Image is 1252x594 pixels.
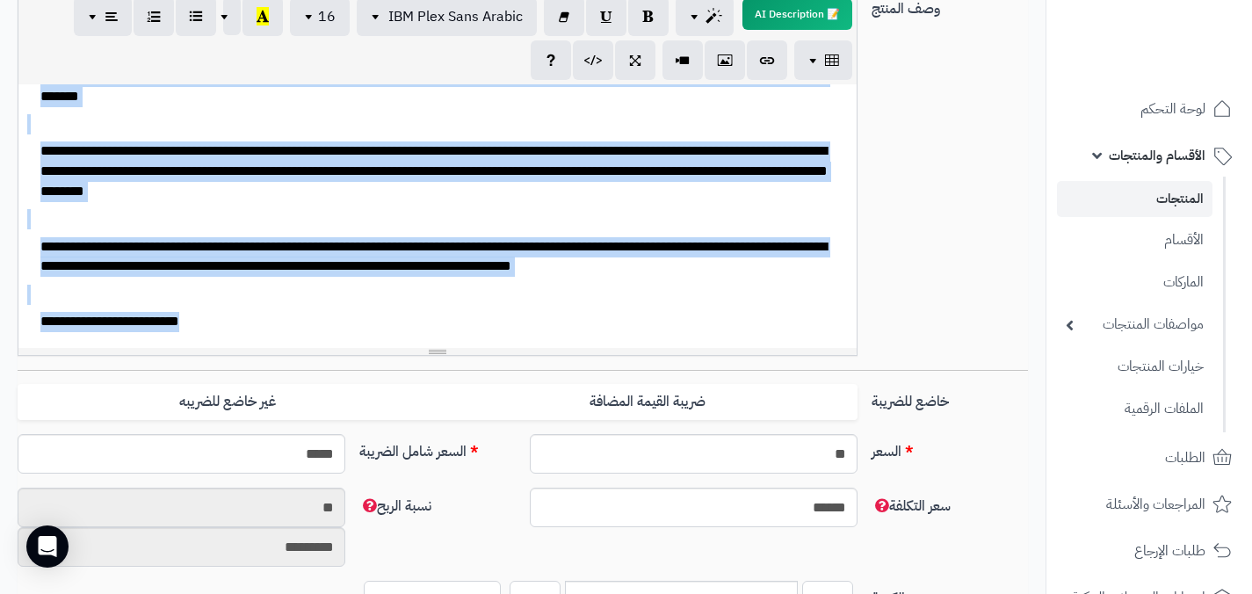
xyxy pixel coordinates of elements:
[359,496,431,517] span: نسبة الربح
[1057,181,1212,217] a: المنتجات
[872,496,951,517] span: سعر التكلفة
[1057,437,1241,479] a: الطلبات
[388,6,523,27] span: IBM Plex Sans Arabic
[1165,445,1205,470] span: الطلبات
[1133,44,1235,81] img: logo-2.png
[1057,530,1241,572] a: طلبات الإرجاع
[352,434,523,462] label: السعر شامل الضريبة
[26,525,69,568] div: Open Intercom Messenger
[438,384,858,420] label: ضريبة القيمة المضافة
[1057,264,1212,301] a: الماركات
[1057,483,1241,525] a: المراجعات والأسئلة
[1057,221,1212,259] a: الأقسام
[865,434,1035,462] label: السعر
[1057,390,1212,428] a: الملفات الرقمية
[1109,143,1205,168] span: الأقسام والمنتجات
[1140,97,1205,121] span: لوحة التحكم
[1057,306,1212,344] a: مواصفات المنتجات
[1134,539,1205,563] span: طلبات الإرجاع
[865,384,1035,412] label: خاضع للضريبة
[318,6,336,27] span: 16
[1057,88,1241,130] a: لوحة التحكم
[18,384,438,420] label: غير خاضع للضريبه
[1106,492,1205,517] span: المراجعات والأسئلة
[1057,348,1212,386] a: خيارات المنتجات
